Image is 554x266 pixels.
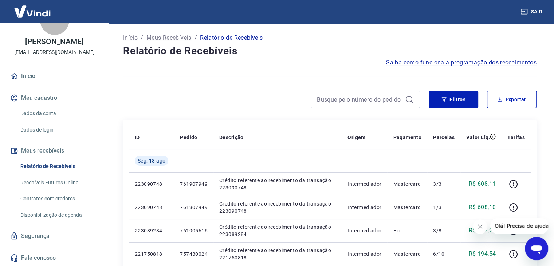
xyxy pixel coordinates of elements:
[393,134,421,141] p: Pagamento
[25,38,83,46] p: [PERSON_NAME]
[135,180,168,188] p: 223090748
[433,134,455,141] p: Parcelas
[180,134,197,141] p: Pedido
[219,134,244,141] p: Descrição
[17,175,100,190] a: Recebíveis Futuros Online
[135,204,168,211] p: 223090748
[393,250,421,258] p: Mastercard
[195,34,197,42] p: /
[469,180,496,188] p: R$ 608,11
[180,204,208,211] p: 761907949
[180,227,208,234] p: 761905616
[180,180,208,188] p: 761907949
[219,177,336,191] p: Crédito referente ao recebimento da transação 223090748
[123,44,537,58] h4: Relatório de Recebíveis
[9,143,100,159] button: Meus recebíveis
[469,226,496,235] p: R$ 303,29
[9,0,56,23] img: Vindi
[123,34,138,42] a: Início
[135,227,168,234] p: 223089284
[9,68,100,84] a: Início
[433,250,455,258] p: 6/10
[17,208,100,223] a: Disponibilização de agenda
[525,237,548,260] iframe: Botão para abrir a janela de mensagens
[466,134,490,141] p: Valor Líq.
[135,134,140,141] p: ID
[17,122,100,137] a: Dados de login
[200,34,263,42] p: Relatório de Recebíveis
[433,180,455,188] p: 3/3
[393,204,421,211] p: Mastercard
[4,5,61,11] span: Olá! Precisa de ajuda?
[180,250,208,258] p: 757430024
[347,180,381,188] p: Intermediador
[487,91,537,108] button: Exportar
[433,204,455,211] p: 1/3
[393,227,421,234] p: Elo
[347,134,365,141] p: Origem
[347,250,381,258] p: Intermediador
[17,106,100,121] a: Dados da conta
[9,90,100,106] button: Meu cadastro
[219,247,336,261] p: Crédito referente ao recebimento da transação 221750818
[141,34,143,42] p: /
[317,94,402,105] input: Busque pelo número do pedido
[17,159,100,174] a: Relatório de Recebíveis
[433,227,455,234] p: 3/8
[17,191,100,206] a: Contratos com credores
[429,91,478,108] button: Filtros
[135,250,168,258] p: 221750818
[9,250,100,266] a: Fale conosco
[490,218,548,234] iframe: Mensagem da empresa
[347,227,381,234] p: Intermediador
[386,58,537,67] a: Saiba como funciona a programação dos recebimentos
[14,48,95,56] p: [EMAIL_ADDRESS][DOMAIN_NAME]
[469,250,496,258] p: R$ 194,54
[219,223,336,238] p: Crédito referente ao recebimento da transação 223089284
[347,204,381,211] p: Intermediador
[507,134,525,141] p: Tarifas
[469,203,496,212] p: R$ 608,10
[219,200,336,215] p: Crédito referente ao recebimento da transação 223090748
[519,5,545,19] button: Sair
[146,34,192,42] a: Meus Recebíveis
[393,180,421,188] p: Mastercard
[138,157,165,164] span: Seg, 18 ago
[473,219,487,234] iframe: Fechar mensagem
[9,228,100,244] a: Segurança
